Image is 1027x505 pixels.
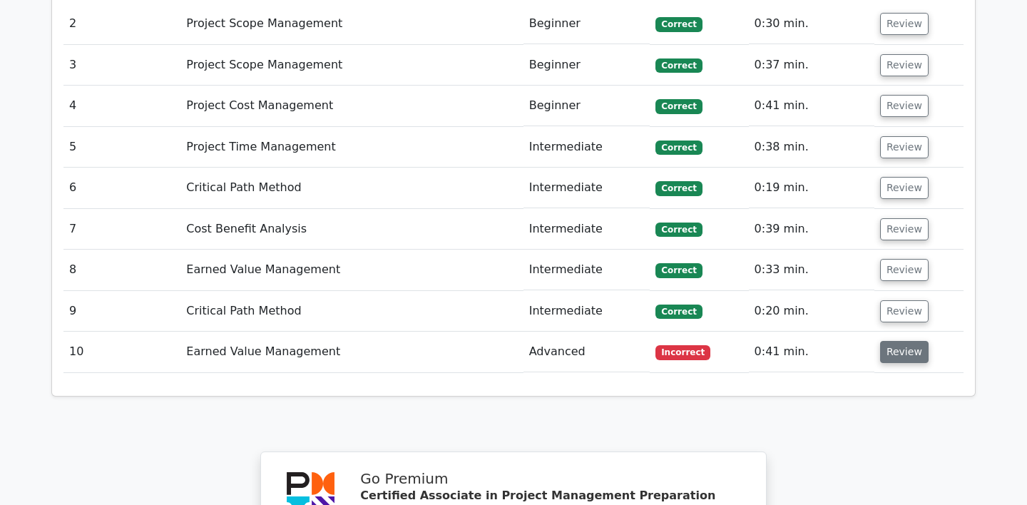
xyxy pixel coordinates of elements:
button: Review [880,54,929,76]
td: Intermediate [523,168,650,208]
button: Review [880,218,929,240]
button: Review [880,300,929,322]
td: 0:41 min. [749,86,874,126]
td: Project Time Management [180,127,523,168]
td: Beginner [523,45,650,86]
span: Correct [655,58,702,73]
td: 0:41 min. [749,332,874,372]
td: 0:20 min. [749,291,874,332]
td: 9 [63,291,180,332]
span: Correct [655,263,702,277]
button: Review [880,341,929,363]
button: Review [880,136,929,158]
span: Incorrect [655,345,710,359]
td: Intermediate [523,291,650,332]
button: Review [880,13,929,35]
td: 4 [63,86,180,126]
td: Earned Value Management [180,332,523,372]
td: 0:33 min. [749,250,874,290]
td: 0:19 min. [749,168,874,208]
td: Intermediate [523,127,650,168]
td: 0:38 min. [749,127,874,168]
td: 0:30 min. [749,4,874,44]
td: 2 [63,4,180,44]
td: Project Cost Management [180,86,523,126]
td: 10 [63,332,180,372]
td: Beginner [523,86,650,126]
td: 5 [63,127,180,168]
td: 7 [63,209,180,250]
span: Correct [655,223,702,237]
td: Project Scope Management [180,45,523,86]
button: Review [880,95,929,117]
td: Project Scope Management [180,4,523,44]
td: Critical Path Method [180,291,523,332]
td: Earned Value Management [180,250,523,290]
td: 0:39 min. [749,209,874,250]
td: Cost Benefit Analysis [180,209,523,250]
span: Correct [655,181,702,195]
td: Intermediate [523,250,650,290]
button: Review [880,177,929,199]
td: 3 [63,45,180,86]
td: Critical Path Method [180,168,523,208]
td: 8 [63,250,180,290]
td: 0:37 min. [749,45,874,86]
td: Beginner [523,4,650,44]
span: Correct [655,305,702,319]
span: Correct [655,141,702,155]
td: Advanced [523,332,650,372]
td: 6 [63,168,180,208]
td: Intermediate [523,209,650,250]
span: Correct [655,99,702,113]
button: Review [880,259,929,281]
span: Correct [655,17,702,31]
